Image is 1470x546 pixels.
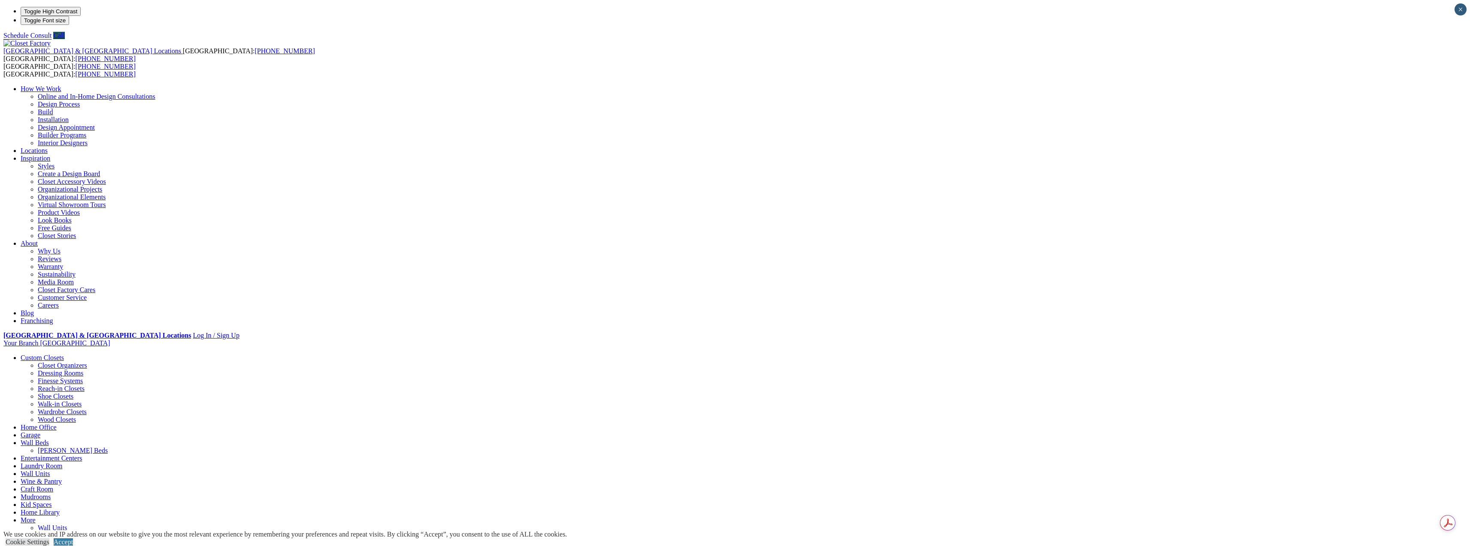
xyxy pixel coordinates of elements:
span: [GEOGRAPHIC_DATA]: [GEOGRAPHIC_DATA]: [3,63,136,78]
a: Design Appointment [38,124,95,131]
a: Wall Units [38,524,67,531]
span: [GEOGRAPHIC_DATA]: [GEOGRAPHIC_DATA]: [3,47,315,62]
a: Entertainment Centers [21,454,82,462]
a: More menu text will display only on big screen [21,516,36,524]
a: Wood Closets [38,416,76,423]
a: Online and In-Home Design Consultations [38,93,155,100]
a: Sustainability [38,271,76,278]
span: Toggle High Contrast [24,8,77,15]
a: Finesse Systems [38,377,83,384]
span: Toggle Font size [24,17,66,24]
a: Reviews [38,255,61,262]
a: Closet Stories [38,232,76,239]
a: Custom Closets [21,354,64,361]
button: Close [1455,3,1467,15]
a: Closet Factory Cares [38,286,95,293]
a: Mudrooms [21,493,51,500]
a: [GEOGRAPHIC_DATA] & [GEOGRAPHIC_DATA] Locations [3,332,191,339]
a: Interior Designers [38,139,88,146]
a: Wardrobe Closets [38,408,87,415]
a: Wine & Pantry [21,478,62,485]
a: Build [38,108,53,116]
button: Toggle High Contrast [21,7,81,16]
a: Cookie Settings [6,538,49,546]
a: Laundry Room [21,462,62,470]
a: [PHONE_NUMBER] [76,70,136,78]
a: Accept [54,538,73,546]
a: Warranty [38,263,63,270]
a: Product Videos [38,209,80,216]
a: Virtual Showroom Tours [38,201,106,208]
a: [PHONE_NUMBER] [76,63,136,70]
img: Closet Factory [3,40,51,47]
a: Installation [38,116,69,123]
a: Franchising [21,317,53,324]
a: Dressing Rooms [38,369,83,377]
a: Create a Design Board [38,170,100,177]
a: Look Books [38,217,72,224]
a: Home Library [21,509,60,516]
a: [PERSON_NAME] Beds [38,447,108,454]
a: Walk-in Closets [38,400,82,408]
a: Blog [21,309,34,317]
a: Careers [38,302,59,309]
a: Craft Room [21,485,53,493]
a: Why Us [38,247,61,255]
a: Closet Organizers [38,362,87,369]
a: Kid Spaces [21,501,52,508]
a: Wall Beds [21,439,49,446]
a: Styles [38,162,55,170]
button: Toggle Font size [21,16,69,25]
span: [GEOGRAPHIC_DATA] & [GEOGRAPHIC_DATA] Locations [3,47,181,55]
a: Shoe Closets [38,393,73,400]
a: [GEOGRAPHIC_DATA] & [GEOGRAPHIC_DATA] Locations [3,47,183,55]
a: Organizational Elements [38,193,106,201]
a: Free Guides [38,224,71,232]
a: Media Room [38,278,74,286]
a: Organizational Projects [38,186,102,193]
a: Closet Accessory Videos [38,178,106,185]
a: Call [53,32,65,39]
a: About [21,240,38,247]
a: Log In / Sign Up [193,332,239,339]
a: Wall Units [21,470,50,477]
a: Reach-in Closets [38,385,85,392]
span: Your Branch [3,339,38,347]
a: [PHONE_NUMBER] [76,55,136,62]
a: Home Office [21,424,57,431]
a: Design Process [38,101,80,108]
a: Locations [21,147,48,154]
a: Your Branch [GEOGRAPHIC_DATA] [3,339,110,347]
a: [PHONE_NUMBER] [255,47,315,55]
a: Schedule Consult [3,32,52,39]
div: We use cookies and IP address on our website to give you the most relevant experience by remember... [3,531,567,538]
a: Customer Service [38,294,87,301]
a: Inspiration [21,155,50,162]
a: How We Work [21,85,61,92]
a: Builder Programs [38,131,86,139]
span: [GEOGRAPHIC_DATA] [40,339,110,347]
a: Garage [21,431,40,439]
